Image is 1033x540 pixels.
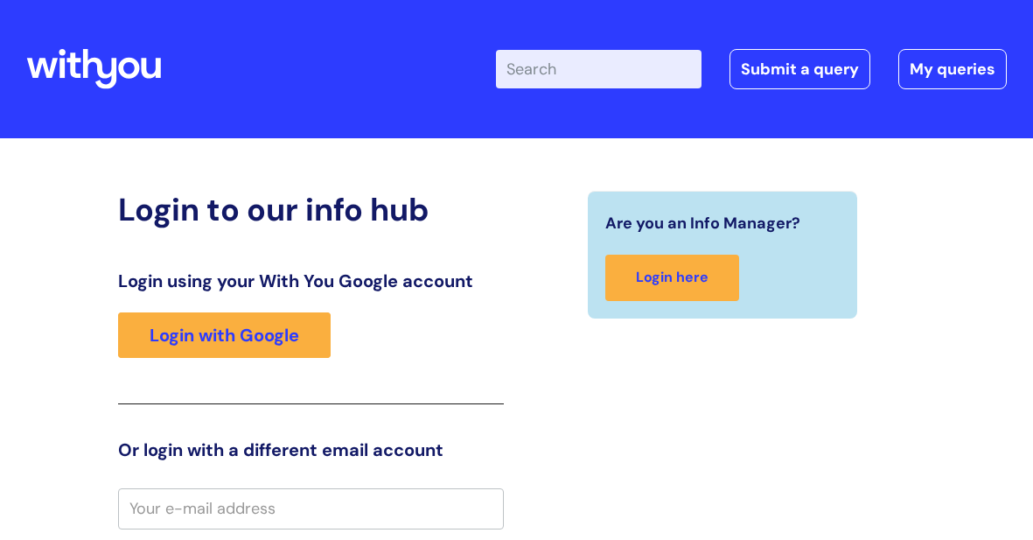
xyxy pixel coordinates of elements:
input: Your e-mail address [118,488,504,529]
a: Submit a query [729,49,870,89]
input: Search [496,50,701,88]
h3: Login using your With You Google account [118,270,504,291]
a: Login here [605,255,739,301]
a: Login with Google [118,312,331,358]
h2: Login to our info hub [118,191,504,228]
h3: Or login with a different email account [118,439,504,460]
span: Are you an Info Manager? [605,209,800,237]
a: My queries [898,49,1007,89]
